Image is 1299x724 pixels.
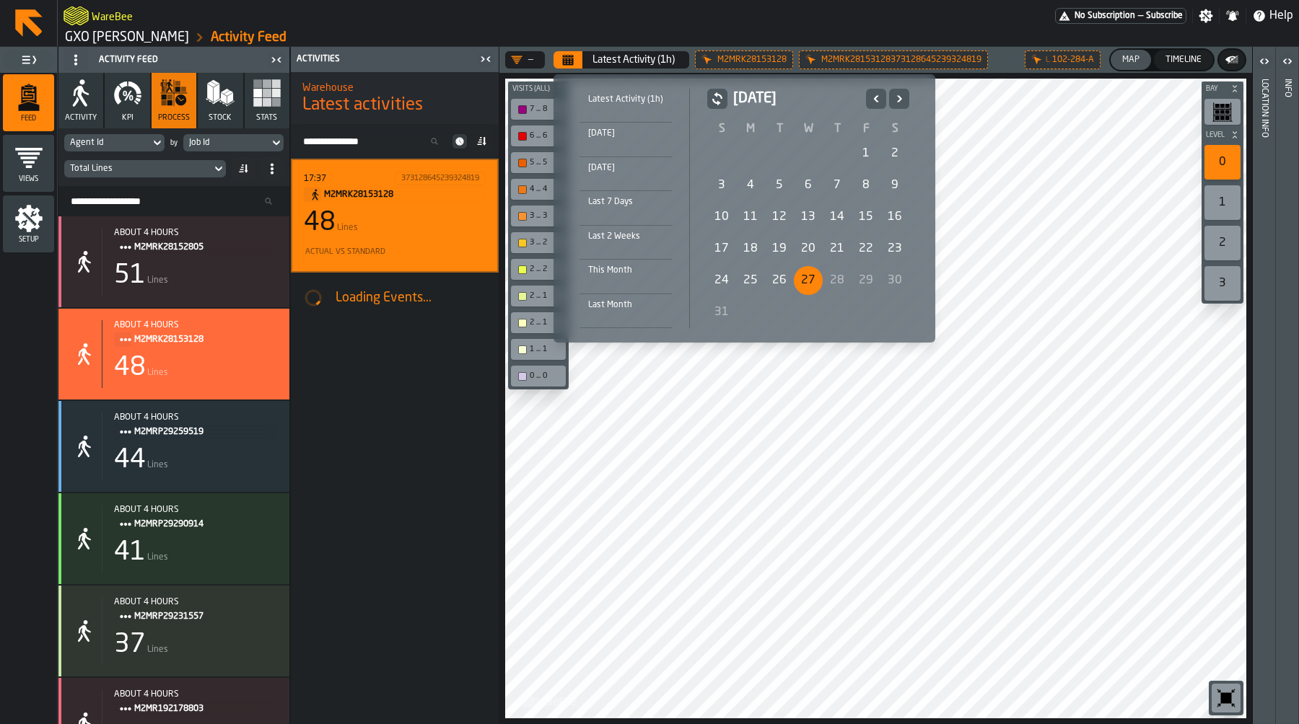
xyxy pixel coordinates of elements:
div: Friday, August 22, 2025 [852,234,880,263]
div: This Month [579,262,672,278]
div: 29 [852,266,880,295]
div: 25 [736,266,765,295]
th: W [794,120,823,138]
div: Saturday, August 9, 2025 [880,171,909,200]
div: 13 [794,203,823,231]
div: 2 [880,139,909,168]
div: 24 [707,266,736,295]
div: 6 [794,171,823,200]
th: T [823,120,852,138]
div: Tuesday, August 26, 2025 [765,266,794,295]
div: 16 [880,203,909,231]
div: Monday, August 11, 2025 [736,203,765,231]
div: Thursday, August 28, 2025 [823,266,852,295]
div: [DATE] [579,125,672,141]
div: Saturday, August 30, 2025 [880,266,909,295]
div: Thursday, August 21, 2025 [823,234,852,263]
div: 30 [880,266,909,295]
div: Last Month [579,297,672,313]
table: August 2025 [707,120,909,328]
div: Friday, August 8, 2025 [852,171,880,200]
div: Friday, August 29, 2025 [852,266,880,295]
div: 31 [707,298,736,327]
th: T [765,120,794,138]
div: Saturday, August 16, 2025 [880,203,909,231]
button: button- [707,89,727,109]
div: Tuesday, August 12, 2025 [765,203,794,231]
div: 4 [736,171,765,200]
div: August 2025 [707,89,909,328]
div: Wednesday, August 13, 2025 [794,203,823,231]
button: Previous [866,89,886,109]
th: S [707,120,736,138]
div: 15 [852,203,880,231]
div: Last 7 Days [579,194,672,210]
div: Monday, August 25, 2025 [736,266,765,295]
button: Next [889,89,909,109]
div: Sunday, August 31, 2025 [707,298,736,327]
div: Sunday, August 10, 2025 [707,203,736,231]
div: Latest Activity (1h) [579,92,672,107]
h2: [DATE] [733,89,860,109]
div: 22 [852,234,880,263]
div: 14 [823,203,852,231]
div: 3 [707,171,736,200]
div: [DATE] [579,160,672,176]
div: 28 [823,266,852,295]
div: Thursday, August 14, 2025 [823,203,852,231]
div: 20 [794,234,823,263]
div: 8 [852,171,880,200]
div: Saturday, August 2, 2025 [880,139,909,168]
div: 12 [765,203,794,231]
div: 1 [852,139,880,168]
div: 10 [707,203,736,231]
div: Select date range Select date range [565,86,924,331]
div: Tuesday, August 19, 2025 [765,234,794,263]
th: F [852,120,880,138]
th: M [736,120,765,138]
div: 19 [765,234,794,263]
div: 9 [880,171,909,200]
div: 11 [736,203,765,231]
div: Today, Selected Date: Wednesday, August 27, 2025, Wednesday, August 27, 2025 selected, Last avail... [794,266,823,295]
div: Tuesday, August 5, 2025 [765,171,794,200]
div: Monday, August 4, 2025 [736,171,765,200]
div: Sunday, August 3, 2025 [707,171,736,200]
div: 7 [823,171,852,200]
div: 27 [794,266,823,295]
div: 17 [707,234,736,263]
div: 26 [765,266,794,295]
div: Thursday, August 7, 2025 [823,171,852,200]
div: 5 [765,171,794,200]
div: 21 [823,234,852,263]
div: Friday, August 15, 2025 [852,203,880,231]
th: S [880,120,909,138]
div: Sunday, August 24, 2025 [707,266,736,295]
div: Last 2 Weeks [579,229,672,244]
div: Monday, August 18, 2025 [736,234,765,263]
div: Sunday, August 17, 2025 [707,234,736,263]
div: Wednesday, August 6, 2025 [794,171,823,200]
div: 18 [736,234,765,263]
div: Saturday, August 23, 2025 [880,234,909,263]
div: 23 [880,234,909,263]
div: Wednesday, August 20, 2025 [794,234,823,263]
div: Friday, August 1, 2025 [852,139,880,168]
